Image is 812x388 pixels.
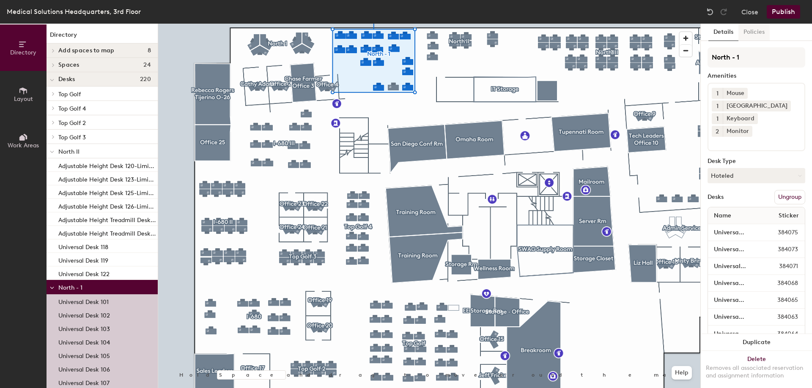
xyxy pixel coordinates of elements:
input: Unnamed desk [710,328,757,340]
p: Adjustable Height Desk 126-Limited to 1 Day Reservations Only [58,201,156,210]
span: Top Golf 3 [58,134,86,141]
button: Publish [767,5,800,19]
span: 8 [148,47,151,54]
span: 1 [716,89,719,98]
span: Top Golf [58,91,81,98]
span: Layout [14,95,33,103]
input: Unnamed desk [710,311,757,323]
div: Desk Type [708,158,805,165]
img: Redo [719,8,728,16]
span: Desks [58,76,75,83]
div: Keyboard [723,113,758,124]
span: 1 [716,114,719,123]
button: 1 [712,100,723,111]
button: 2 [712,126,723,137]
p: Adjustable Height Desk 120-Limited to 1 Day Reservations Only [58,160,156,170]
p: Universal Desk 106 [58,364,110,373]
div: [GEOGRAPHIC_DATA] [723,100,791,111]
p: Universal Desk 119 [58,255,108,264]
span: 1 [716,102,719,111]
p: Adjustable Height Desk 125-Limited to 1 Day Reservations Only [58,187,156,197]
button: Details [708,24,738,41]
p: Adjustable Height Desk 123-Limited to 1 Day Reservations Only [58,174,156,183]
div: Removes all associated reservation and assignment information [706,364,807,380]
button: DeleteRemoves all associated reservation and assignment information [701,351,812,388]
p: Universal Desk 118 [58,241,108,251]
div: Monitor [723,126,752,137]
span: Name [710,208,735,223]
p: Adjustable Height Treadmill Desk 121-Limited to 1 Day Reservations Only [58,214,156,224]
p: Universal Desk 103 [58,323,110,333]
input: Unnamed desk [710,294,757,306]
p: Universal Desk 107 [58,377,110,387]
input: Unnamed desk [710,260,759,272]
span: North - 1 [58,284,82,291]
input: Unnamed desk [710,227,757,239]
span: 384065 [757,296,803,305]
div: Amenities [708,73,805,79]
span: 384071 [759,262,803,271]
button: 1 [712,113,723,124]
span: 220 [140,76,151,83]
button: Policies [738,24,770,41]
p: Universal Desk 104 [58,336,110,346]
p: Adjustable Height Treadmill Desk 124-Limited to 1 Day Reservations Only [58,228,156,237]
span: 384068 [757,279,803,288]
button: 1 [712,88,723,99]
span: Sticker [774,208,803,223]
img: Undo [706,8,714,16]
span: 24 [143,62,151,68]
span: Spaces [58,62,80,68]
button: Hoteled [708,168,805,183]
div: Desks [708,194,724,201]
span: Add spaces to map [58,47,115,54]
p: Universal Desk 122 [58,268,110,278]
span: 384064 [757,329,803,339]
div: Mouse [723,88,748,99]
button: Duplicate [701,334,812,351]
button: Close [741,5,758,19]
span: 384063 [757,312,803,322]
span: Top Golf 4 [58,105,86,112]
span: Work Areas [8,142,39,149]
span: 2 [716,127,719,136]
span: 384073 [757,245,803,254]
div: Medical Solutions Headquarters, 3rd Floor [7,6,141,17]
button: Help [672,366,692,380]
span: Top Golf 2 [58,119,86,127]
button: Ungroup [774,190,805,204]
span: North II [58,148,80,155]
span: Directory [10,49,36,56]
input: Unnamed desk [710,244,757,255]
p: Universal Desk 102 [58,309,110,319]
p: Universal Desk 105 [58,350,110,360]
input: Unnamed desk [710,277,757,289]
span: 384075 [757,228,803,237]
h1: Directory [47,30,158,43]
p: Universal Desk 101 [58,296,109,306]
